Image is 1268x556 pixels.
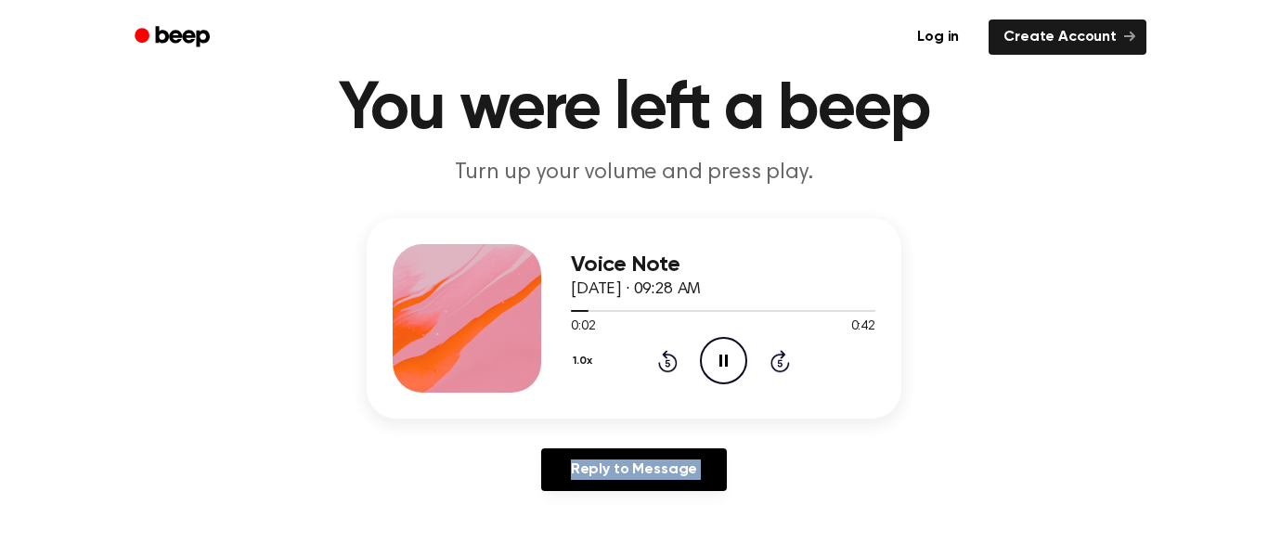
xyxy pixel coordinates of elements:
p: Turn up your volume and press play. [278,158,990,188]
a: Reply to Message [541,448,727,491]
a: Beep [122,19,226,56]
span: 0:02 [571,317,595,337]
button: 1.0x [571,345,599,377]
a: Log in [899,16,977,58]
h3: Voice Note [571,252,875,278]
span: 0:42 [851,317,875,337]
h1: You were left a beep [159,76,1109,143]
a: Create Account [989,19,1146,55]
span: [DATE] · 09:28 AM [571,281,701,298]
